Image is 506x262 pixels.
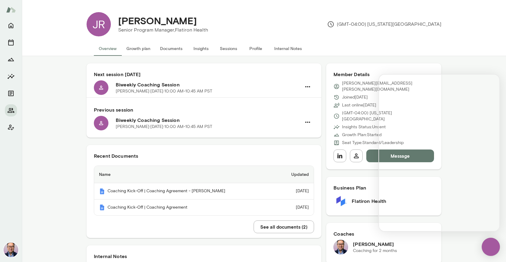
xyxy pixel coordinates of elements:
button: Overview [94,41,121,56]
p: Seat Type: Standard/Leadership [342,140,404,146]
td: [DATE] [277,183,314,200]
p: Coaching for 2 months [353,248,397,254]
p: Senior Program Manager, Flatiron Health [118,26,208,34]
th: Name [94,166,277,183]
h4: [PERSON_NAME] [118,15,197,26]
p: (GMT-04:00) [US_STATE][GEOGRAPHIC_DATA] [327,21,441,28]
img: Valentin Wu [4,243,18,257]
p: Insights Status: Unsent [342,124,386,130]
button: Growth Plan [5,53,17,65]
button: Insights [187,41,215,56]
h6: Recent Documents [94,152,314,160]
button: Sessions [5,36,17,49]
button: Sessions [215,41,242,56]
button: Profile [242,41,269,56]
p: [PERSON_NAME] · [DATE] · 10:00 AM-10:45 AM PST [116,88,212,94]
button: Members [5,104,17,116]
div: JR [87,12,111,36]
button: Internal Notes [269,41,307,56]
img: Mento [6,4,16,15]
h6: Next session [DATE] [94,71,314,78]
h6: Biweekly Coaching Session [116,81,301,88]
button: Growth plan [121,41,155,56]
td: [DATE] [277,200,314,216]
p: [PERSON_NAME][EMAIL_ADDRESS][PERSON_NAME][DOMAIN_NAME] [342,80,434,92]
p: Last online [DATE] [342,102,376,108]
h6: Member Details [333,71,434,78]
p: Joined [DATE] [342,94,368,100]
button: Insights [5,70,17,82]
button: Message [366,149,434,162]
h6: Coaches [333,230,434,237]
img: Valentin Wu [333,240,348,254]
h6: Previous session [94,106,314,113]
h6: Flatiron Health [352,197,386,205]
h6: Internal Notes [94,253,314,260]
p: (GMT-04:00) [US_STATE][GEOGRAPHIC_DATA] [342,110,434,122]
img: Mento | Coaching sessions [99,188,105,194]
p: Growth Plan: Started [342,132,381,138]
p: [PERSON_NAME] · [DATE] · 10:00 AM-10:45 AM PST [116,124,212,130]
th: Coaching Kick-Off | Coaching Agreement [94,200,277,216]
h6: Biweekly Coaching Session [116,116,301,124]
button: See all documents (2) [254,220,314,233]
h6: [PERSON_NAME] [353,240,397,248]
h6: Business Plan [333,184,434,191]
button: Home [5,19,17,32]
th: Updated [277,166,314,183]
th: Coaching Kick-Off | Coaching Agreement - [PERSON_NAME] [94,183,277,200]
button: Client app [5,121,17,133]
button: Documents [5,87,17,99]
img: Mento | Coaching sessions [99,204,105,210]
button: Documents [155,41,187,56]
